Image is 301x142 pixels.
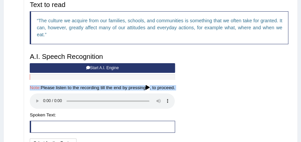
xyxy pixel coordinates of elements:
h4: Please listen to the recording till the end by pressing , to proceed. [30,85,175,90]
span: Note: [30,85,41,90]
h3: Text to read [30,1,288,8]
q: The culture we acquire from our families, schools, and communities is something that we often tak... [37,18,282,38]
button: Start A.I. Engine [30,63,175,73]
h4: Spoken Text: [30,113,175,118]
h3: A.I. Speech Recognition [30,53,175,60]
